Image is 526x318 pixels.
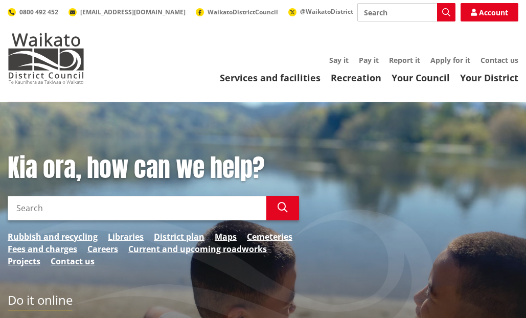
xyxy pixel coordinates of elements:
[481,55,518,65] a: Contact us
[8,255,40,267] a: Projects
[51,255,95,267] a: Contact us
[460,72,518,84] a: Your District
[68,8,186,16] a: [EMAIL_ADDRESS][DOMAIN_NAME]
[247,231,292,243] a: Cemeteries
[8,33,84,84] img: Waikato District Council - Te Kaunihera aa Takiwaa o Waikato
[359,55,379,65] a: Pay it
[331,72,381,84] a: Recreation
[8,153,299,183] h1: Kia ora, how can we help?
[357,3,455,21] input: Search input
[19,8,58,16] span: 0800 492 452
[8,243,77,255] a: Fees and charges
[196,8,278,16] a: WaikatoDistrictCouncil
[87,243,118,255] a: Careers
[300,7,353,16] span: @WaikatoDistrict
[8,293,73,311] h2: Do it online
[208,8,278,16] span: WaikatoDistrictCouncil
[8,196,266,220] input: Search input
[108,231,144,243] a: Libraries
[389,55,420,65] a: Report it
[80,8,186,16] span: [EMAIL_ADDRESS][DOMAIN_NAME]
[430,55,470,65] a: Apply for it
[128,243,267,255] a: Current and upcoming roadworks
[329,55,349,65] a: Say it
[8,8,58,16] a: 0800 492 452
[392,72,450,84] a: Your Council
[154,231,204,243] a: District plan
[8,231,98,243] a: Rubbish and recycling
[461,3,518,21] a: Account
[288,7,353,16] a: @WaikatoDistrict
[220,72,321,84] a: Services and facilities
[215,231,237,243] a: Maps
